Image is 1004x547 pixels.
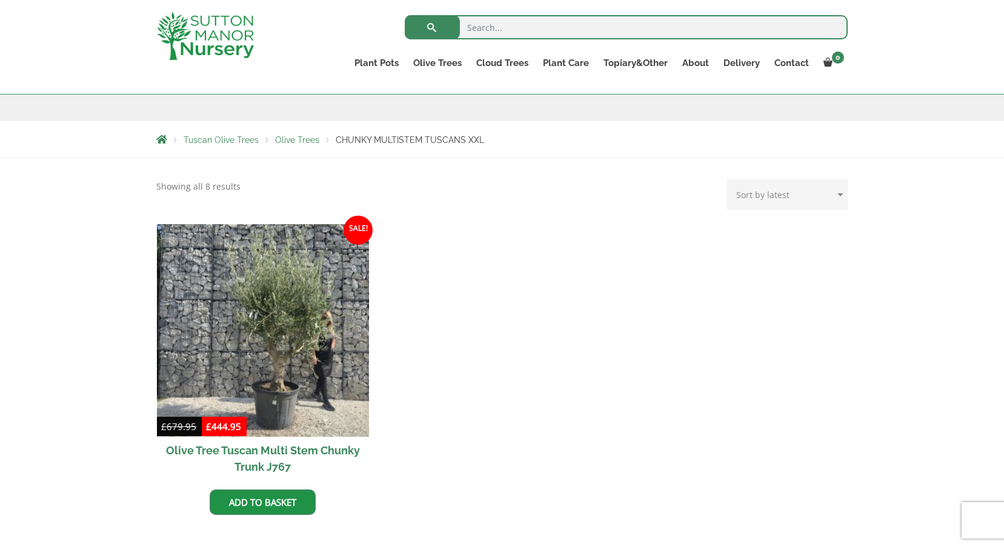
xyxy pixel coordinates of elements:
span: 0 [832,51,844,64]
input: Search... [405,15,848,39]
a: 0 [817,55,848,71]
span: Sale! [344,216,373,245]
a: Olive Trees [276,135,320,145]
bdi: 679.95 [162,420,197,433]
a: Delivery [717,55,768,71]
a: Contact [768,55,817,71]
span: £ [162,420,167,433]
p: Showing all 8 results [157,179,241,194]
select: Shop order [727,179,848,210]
img: logo [157,12,254,60]
bdi: 444.95 [207,420,242,433]
nav: Breadcrumbs [157,134,848,144]
a: Add to basket: “Olive Tree Tuscan Multi Stem Chunky Trunk J767” [210,489,316,515]
h2: Olive Tree Tuscan Multi Stem Chunky Trunk J767 [157,437,370,480]
img: Olive Tree Tuscan Multi Stem Chunky Trunk J767 [157,224,370,437]
a: Topiary&Other [597,55,676,71]
a: Cloud Trees [470,55,536,71]
a: Tuscan Olive Trees [184,135,259,145]
span: CHUNKY MULTISTEM TUSCANS XXL [336,135,485,145]
span: £ [207,420,212,433]
a: Olive Trees [407,55,470,71]
a: Sale! Olive Tree Tuscan Multi Stem Chunky Trunk J767 [157,224,370,480]
a: About [676,55,717,71]
a: Plant Care [536,55,597,71]
a: Plant Pots [348,55,407,71]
